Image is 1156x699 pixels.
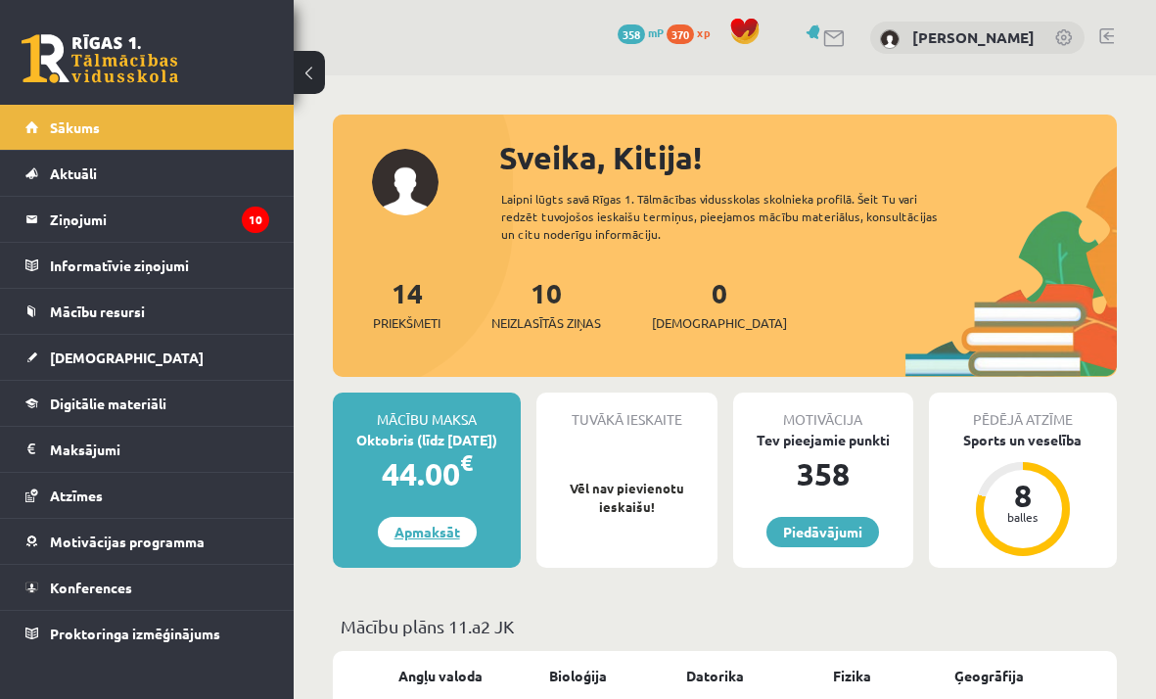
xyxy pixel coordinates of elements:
[333,450,521,497] div: 44.00
[25,519,269,564] a: Motivācijas programma
[373,313,440,333] span: Priekšmeti
[50,533,205,550] span: Motivācijas programma
[50,487,103,504] span: Atzīmes
[929,393,1117,430] div: Pēdējā atzīme
[25,335,269,380] a: [DEMOGRAPHIC_DATA]
[333,430,521,450] div: Oktobris (līdz [DATE])
[50,243,269,288] legend: Informatīvie ziņojumi
[50,197,269,242] legend: Ziņojumi
[25,473,269,518] a: Atzīmes
[50,427,269,472] legend: Maksājumi
[25,289,269,334] a: Mācību resursi
[929,430,1117,450] div: Sports un veselība
[50,395,166,412] span: Digitālie materiāli
[491,275,601,333] a: 10Neizlasītās ziņas
[833,666,871,686] a: Fizika
[733,393,913,430] div: Motivācija
[994,511,1052,523] div: balles
[50,164,97,182] span: Aktuāli
[25,381,269,426] a: Digitālie materiāli
[733,450,913,497] div: 358
[50,579,132,596] span: Konferences
[648,24,664,40] span: mP
[652,275,787,333] a: 0[DEMOGRAPHIC_DATA]
[25,197,269,242] a: Ziņojumi10
[880,29,900,49] img: Kitija Lurina
[25,611,269,656] a: Proktoringa izmēģinājums
[333,393,521,430] div: Mācību maksa
[50,118,100,136] span: Sākums
[50,625,220,642] span: Proktoringa izmēģinājums
[50,303,145,320] span: Mācību resursi
[242,207,269,233] i: 10
[501,190,972,243] div: Laipni lūgts savā Rīgas 1. Tālmācības vidusskolas skolnieka profilā. Šeit Tu vari redzēt tuvojošo...
[618,24,645,44] span: 358
[460,448,473,477] span: €
[491,313,601,333] span: Neizlasītās ziņas
[686,666,744,686] a: Datorika
[25,243,269,288] a: Informatīvie ziņojumi
[499,134,1117,181] div: Sveika, Kitija!
[954,666,1024,686] a: Ģeogrāfija
[652,313,787,333] span: [DEMOGRAPHIC_DATA]
[912,27,1035,47] a: [PERSON_NAME]
[536,393,717,430] div: Tuvākā ieskaite
[667,24,694,44] span: 370
[697,24,710,40] span: xp
[25,565,269,610] a: Konferences
[50,349,204,366] span: [DEMOGRAPHIC_DATA]
[25,427,269,472] a: Maksājumi
[667,24,719,40] a: 370 xp
[25,151,269,196] a: Aktuāli
[549,666,607,686] a: Bioloģija
[733,430,913,450] div: Tev pieejamie punkti
[618,24,664,40] a: 358 mP
[341,613,1109,639] p: Mācību plāns 11.a2 JK
[398,666,483,686] a: Angļu valoda
[373,275,440,333] a: 14Priekšmeti
[766,517,879,547] a: Piedāvājumi
[929,430,1117,559] a: Sports un veselība 8 balles
[546,479,707,517] p: Vēl nav pievienotu ieskaišu!
[25,105,269,150] a: Sākums
[994,480,1052,511] div: 8
[378,517,477,547] a: Apmaksāt
[22,34,178,83] a: Rīgas 1. Tālmācības vidusskola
